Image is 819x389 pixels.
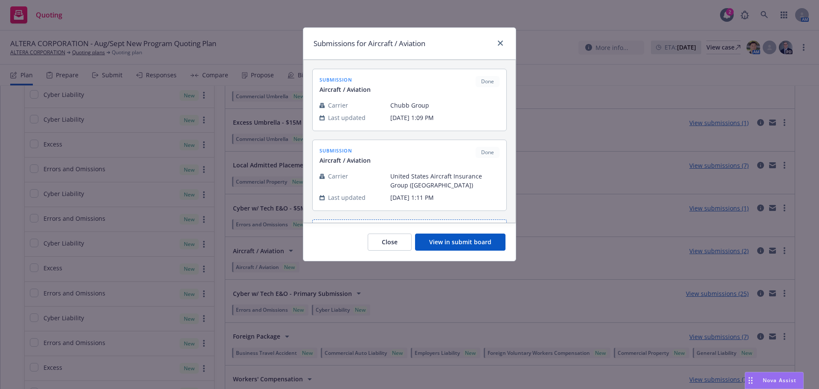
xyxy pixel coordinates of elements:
[312,219,507,241] button: Add market to approach
[763,377,796,384] span: Nova Assist
[319,156,371,165] span: Aircraft / Aviation
[319,76,371,83] span: submission
[314,38,425,49] h1: Submissions for Aircraft / Aviation
[328,113,366,122] span: Last updated
[495,38,505,48] a: close
[745,372,756,389] div: Drag to move
[319,85,371,94] span: Aircraft / Aviation
[390,172,500,190] span: United States Aircraft Insurance Group ([GEOGRAPHIC_DATA])
[415,234,505,251] button: View in submit board
[328,101,348,110] span: Carrier
[479,78,496,85] span: Done
[328,172,348,181] span: Carrier
[390,113,500,122] span: [DATE] 1:09 PM
[745,372,804,389] button: Nova Assist
[328,193,366,202] span: Last updated
[390,101,500,110] span: Chubb Group
[479,149,496,156] span: Done
[319,147,371,154] span: submission
[368,234,412,251] button: Close
[390,193,500,202] span: [DATE] 1:11 PM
